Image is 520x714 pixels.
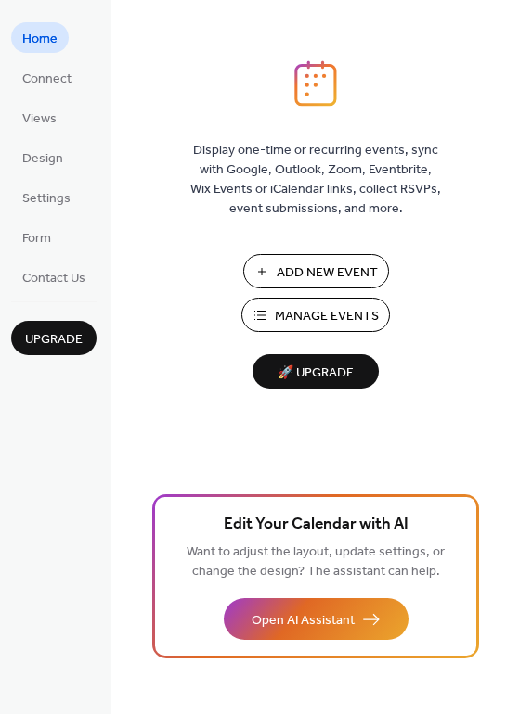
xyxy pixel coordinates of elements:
[224,598,409,640] button: Open AI Assistant
[275,307,379,326] span: Manage Events
[11,261,97,292] a: Contact Us
[253,354,379,389] button: 🚀 Upgrade
[22,229,51,249] span: Form
[11,22,69,53] a: Home
[22,109,57,129] span: Views
[22,30,58,49] span: Home
[277,263,378,283] span: Add New Event
[11,102,68,133] a: Views
[252,611,355,631] span: Open AI Assistant
[22,70,71,89] span: Connect
[11,182,82,212] a: Settings
[22,149,63,169] span: Design
[22,189,71,209] span: Settings
[11,62,83,93] a: Connect
[11,142,74,172] a: Design
[190,141,441,219] span: Display one-time or recurring events, sync with Google, Outlook, Zoom, Eventbrite, Wix Events or ...
[224,512,409,538] span: Edit Your Calendar with AI
[187,540,445,584] span: Want to adjust the layout, update settings, or change the design? The assistant can help.
[264,361,368,386] span: 🚀 Upgrade
[243,254,389,288] button: Add New Event
[22,269,85,288] span: Contact Us
[241,298,390,332] button: Manage Events
[11,222,62,252] a: Form
[294,60,337,107] img: logo_icon.svg
[25,330,83,350] span: Upgrade
[11,321,97,355] button: Upgrade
